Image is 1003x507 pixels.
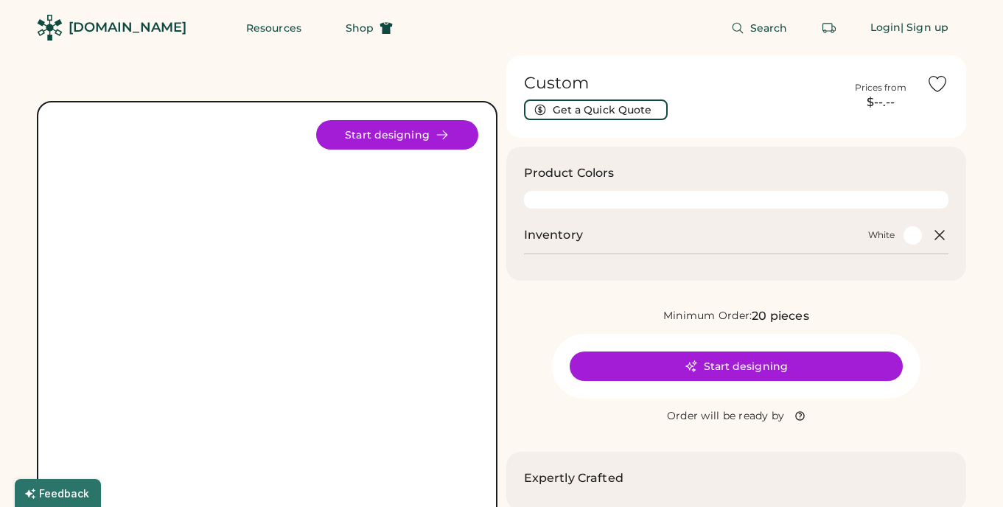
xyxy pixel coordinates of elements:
[667,409,785,424] div: Order will be ready by
[328,13,410,43] button: Shop
[663,309,752,324] div: Minimum Order:
[524,99,668,120] button: Get a Quick Quote
[346,23,374,33] span: Shop
[570,352,903,381] button: Start designing
[752,307,808,325] div: 20 pieces
[901,21,948,35] div: | Sign up
[844,94,918,111] div: $--.--
[316,120,478,150] button: Start designing
[37,15,63,41] img: Rendered Logo - Screens
[750,23,788,33] span: Search
[713,13,805,43] button: Search
[69,18,186,37] div: [DOMAIN_NAME]
[524,164,615,182] h3: Product Colors
[524,469,623,487] h2: Expertly Crafted
[524,73,836,94] h1: Custom
[870,21,901,35] div: Login
[524,226,583,244] h2: Inventory
[868,229,895,241] div: White
[855,82,906,94] div: Prices from
[814,13,844,43] button: Retrieve an order
[228,13,319,43] button: Resources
